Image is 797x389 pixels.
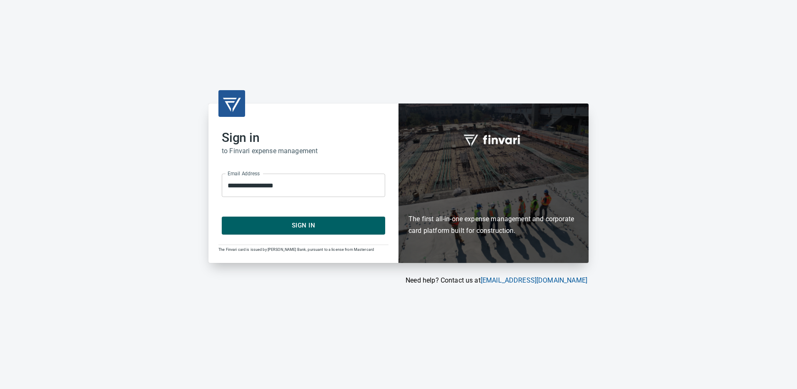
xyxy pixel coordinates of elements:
span: Sign In [231,220,376,231]
h6: The first all-in-one expense management and corporate card platform built for construction. [409,165,579,237]
h2: Sign in [222,130,385,145]
div: Finvari [398,104,589,263]
span: The Finvari card is issued by [PERSON_NAME] Bank, pursuant to a license from Mastercard [218,248,374,252]
p: Need help? Contact us at [208,275,587,285]
a: [EMAIL_ADDRESS][DOMAIN_NAME] [481,276,587,284]
img: fullword_logo_white.png [462,130,525,149]
button: Sign In [222,217,385,234]
img: transparent_logo.png [222,93,242,114]
h6: to Finvari expense management [222,145,385,157]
